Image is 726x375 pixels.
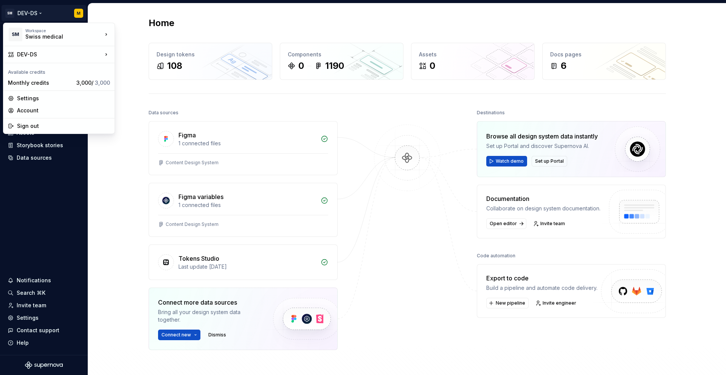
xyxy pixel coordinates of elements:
[9,28,22,41] div: SM
[17,122,110,130] div: Sign out
[17,95,110,102] div: Settings
[8,79,73,87] div: Monthly credits
[17,51,102,58] div: DEV-DS
[25,28,102,33] div: Workspace
[95,79,110,86] span: 3,000
[25,33,90,40] div: Swiss medical
[5,65,113,77] div: Available credits
[17,107,110,114] div: Account
[76,79,110,86] span: 3,000 /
